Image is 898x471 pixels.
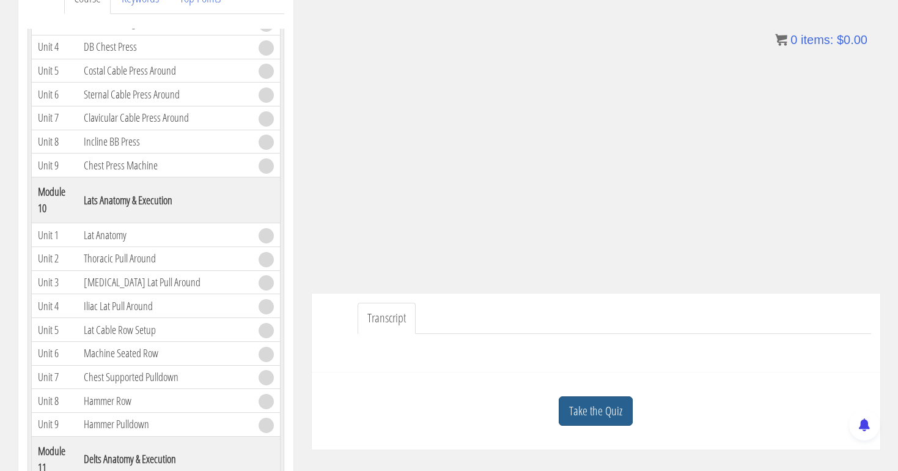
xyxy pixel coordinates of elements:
td: Unit 6 [31,83,78,106]
td: Unit 7 [31,106,78,130]
td: Thoracic Pull Around [78,247,252,270]
td: Iliac Lat Pull Around [78,294,252,318]
td: Chest Supported Pulldown [78,365,252,389]
span: items: [801,33,833,46]
td: Unit 7 [31,365,78,389]
td: Unit 8 [31,130,78,154]
td: Machine Seated Row [78,341,252,365]
td: Unit 9 [31,154,78,177]
a: Take the Quiz [559,396,633,426]
td: Hammer Row [78,389,252,413]
td: Unit 5 [31,59,78,83]
span: 0 [790,33,797,46]
a: Transcript [358,303,416,334]
td: Incline BB Press [78,130,252,154]
td: Costal Cable Press Around [78,59,252,83]
td: Clavicular Cable Press Around [78,106,252,130]
td: DB Chest Press [78,35,252,59]
img: icon11.png [775,34,787,46]
td: [MEDICAL_DATA] Lat Pull Around [78,270,252,294]
td: Unit 8 [31,389,78,413]
td: Unit 3 [31,270,78,294]
td: Lat Anatomy [78,223,252,247]
a: 0 items: $0.00 [775,33,867,46]
td: Unit 2 [31,247,78,270]
td: Unit 1 [31,223,78,247]
td: Hammer Pulldown [78,413,252,437]
td: Unit 6 [31,341,78,365]
th: Module 10 [31,177,78,223]
th: Lats Anatomy & Execution [78,177,252,223]
td: Chest Press Machine [78,154,252,177]
td: Lat Cable Row Setup [78,318,252,342]
td: Unit 9 [31,413,78,437]
td: Unit 4 [31,294,78,318]
td: Unit 5 [31,318,78,342]
bdi: 0.00 [837,33,867,46]
td: Sternal Cable Press Around [78,83,252,106]
td: Unit 4 [31,35,78,59]
span: $ [837,33,844,46]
